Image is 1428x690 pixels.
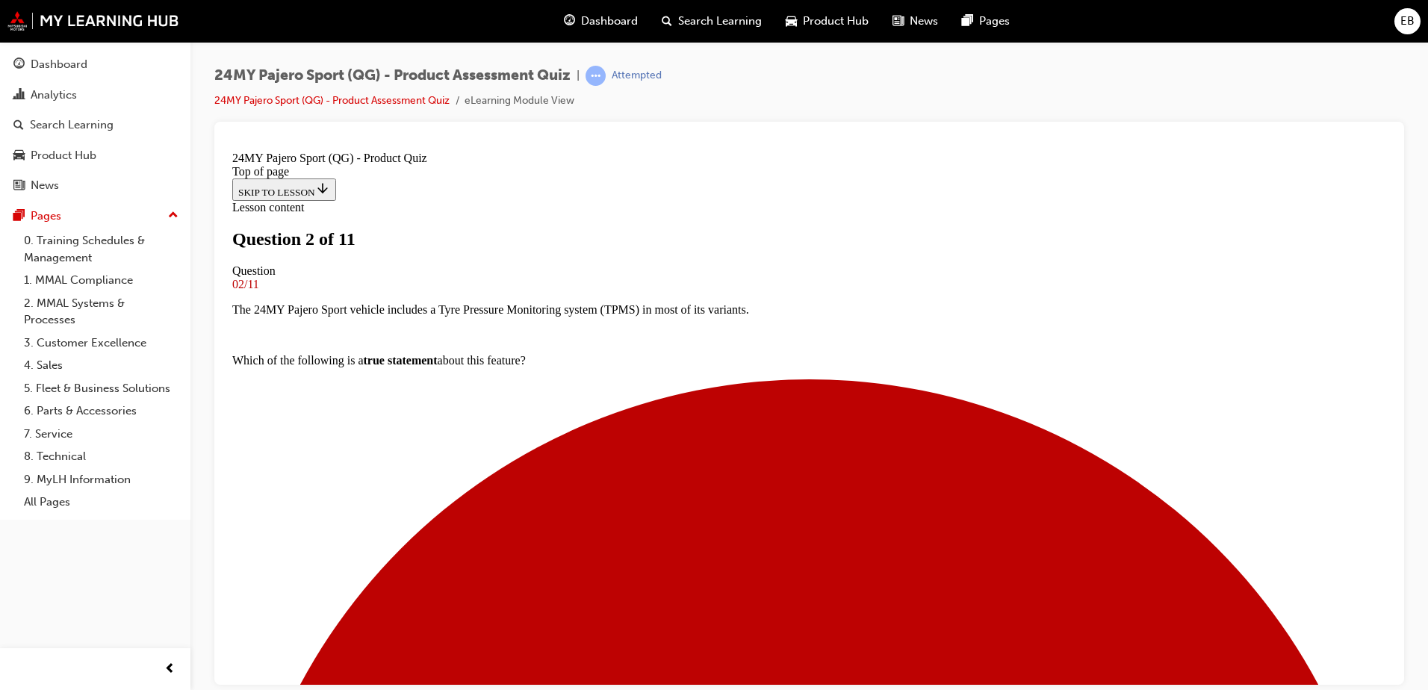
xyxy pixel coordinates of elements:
[18,491,184,514] a: All Pages
[31,87,77,104] div: Analytics
[774,6,881,37] a: car-iconProduct Hub
[31,177,59,194] div: News
[214,94,450,107] a: 24MY Pajero Sport (QG) - Product Assessment Quiz
[6,119,1160,132] div: Question
[6,81,184,109] a: Analytics
[1400,13,1415,30] span: EB
[6,55,78,68] span: Lesson content
[881,6,950,37] a: news-iconNews
[564,12,575,31] span: guage-icon
[6,111,184,139] a: Search Learning
[31,208,61,225] div: Pages
[552,6,650,37] a: guage-iconDashboard
[803,13,869,30] span: Product Hub
[18,269,184,292] a: 1. MMAL Compliance
[678,13,762,30] span: Search Learning
[18,445,184,468] a: 8. Technical
[31,147,96,164] div: Product Hub
[6,202,184,230] button: Pages
[7,11,179,31] img: mmal
[577,67,580,84] span: |
[950,6,1022,37] a: pages-iconPages
[979,13,1010,30] span: Pages
[13,179,25,193] span: news-icon
[18,354,184,377] a: 4. Sales
[18,423,184,446] a: 7. Service
[6,158,1160,171] p: The 24MY Pajero Sport vehicle includes a Tyre Pressure Monitoring system (TPMS) in most of its va...
[13,58,25,72] span: guage-icon
[581,13,638,30] span: Dashboard
[612,69,662,83] div: Attempted
[6,6,1160,19] div: 24MY Pajero Sport (QG) - Product Quiz
[18,377,184,400] a: 5. Fleet & Business Solutions
[6,48,184,202] button: DashboardAnalyticsSearch LearningProduct HubNews
[13,89,25,102] span: chart-icon
[12,41,104,52] span: SKIP TO LESSON
[30,116,114,134] div: Search Learning
[13,149,25,163] span: car-icon
[6,84,1160,104] h1: Question 2 of 11
[13,119,24,132] span: search-icon
[6,142,184,170] a: Product Hub
[662,12,672,31] span: search-icon
[168,206,178,226] span: up-icon
[18,400,184,423] a: 6. Parts & Accessories
[6,132,1160,146] div: 02/11
[137,208,211,221] strong: true statement
[962,12,973,31] span: pages-icon
[214,67,571,84] span: 24MY Pajero Sport (QG) - Product Assessment Quiz
[6,208,1160,222] p: Which of the following is a about this feature?
[18,332,184,355] a: 3. Customer Excellence
[6,51,184,78] a: Dashboard
[6,172,184,199] a: News
[31,56,87,73] div: Dashboard
[6,19,1160,33] div: Top of page
[465,93,574,110] li: eLearning Module View
[892,12,904,31] span: news-icon
[786,12,797,31] span: car-icon
[6,33,110,55] button: SKIP TO LESSON
[13,210,25,223] span: pages-icon
[1394,8,1421,34] button: EB
[18,292,184,332] a: 2. MMAL Systems & Processes
[18,468,184,491] a: 9. MyLH Information
[18,229,184,269] a: 0. Training Schedules & Management
[586,66,606,86] span: learningRecordVerb_ATTEMPT-icon
[164,660,176,679] span: prev-icon
[910,13,938,30] span: News
[650,6,774,37] a: search-iconSearch Learning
